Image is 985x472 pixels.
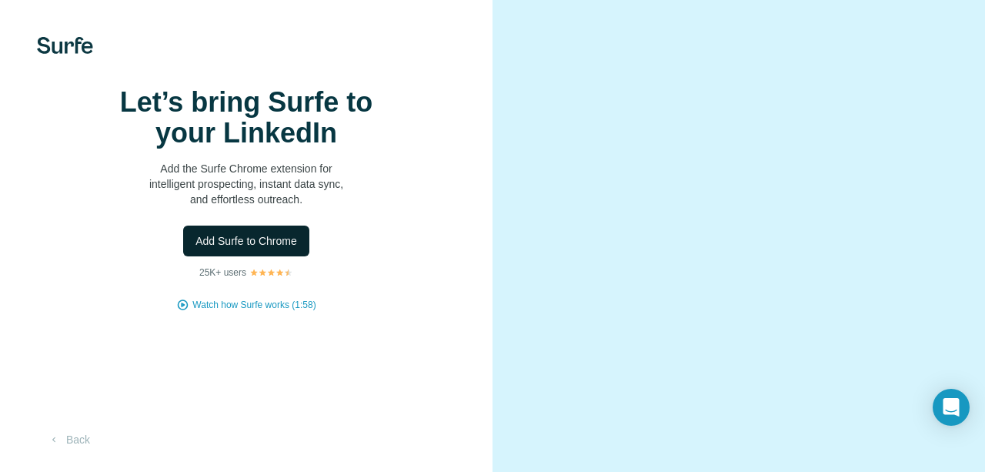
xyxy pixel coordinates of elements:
img: Surfe's logo [37,37,93,54]
p: Add the Surfe Chrome extension for intelligent prospecting, instant data sync, and effortless out... [92,161,400,207]
h1: Let’s bring Surfe to your LinkedIn [92,87,400,149]
button: Back [37,426,101,454]
button: Watch how Surfe works (1:58) [192,298,316,312]
div: Open Intercom Messenger [933,389,970,426]
img: Rating Stars [249,268,293,277]
p: 25K+ users [199,266,246,280]
span: Add Surfe to Chrome [195,233,297,249]
button: Add Surfe to Chrome [183,226,309,256]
